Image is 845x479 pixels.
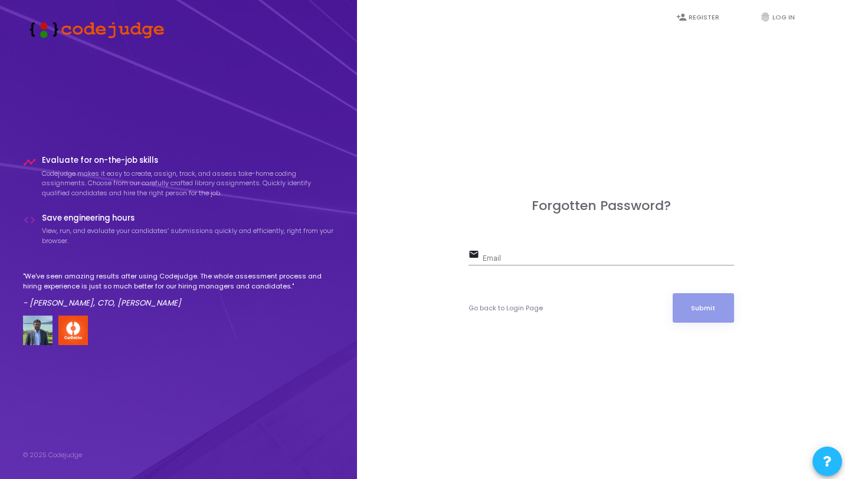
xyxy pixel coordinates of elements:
[748,4,819,31] a: fingerprintLog In
[676,12,687,22] i: person_add
[58,316,88,345] img: company-logo
[23,450,82,460] div: © 2025 Codejudge
[23,156,36,169] i: timeline
[23,316,53,345] img: user image
[483,255,734,263] input: Email
[469,198,734,214] h3: Forgotten Password?
[42,156,335,165] h4: Evaluate for on-the-job skills
[760,12,771,22] i: fingerprint
[42,226,335,245] p: View, run, and evaluate your candidates’ submissions quickly and efficiently, right from your bro...
[673,293,734,323] button: Submit
[664,4,735,31] a: person_addRegister
[469,303,543,313] a: Go back to Login Page
[42,214,335,223] h4: Save engineering hours
[23,271,335,291] p: "We've seen amazing results after using Codejudge. The whole assessment process and hiring experi...
[469,248,483,263] mat-icon: email
[23,297,181,309] em: - [PERSON_NAME], CTO, [PERSON_NAME]
[23,214,36,227] i: code
[42,169,335,198] p: Codejudge makes it easy to create, assign, track, and assess take-home coding assignments. Choose...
